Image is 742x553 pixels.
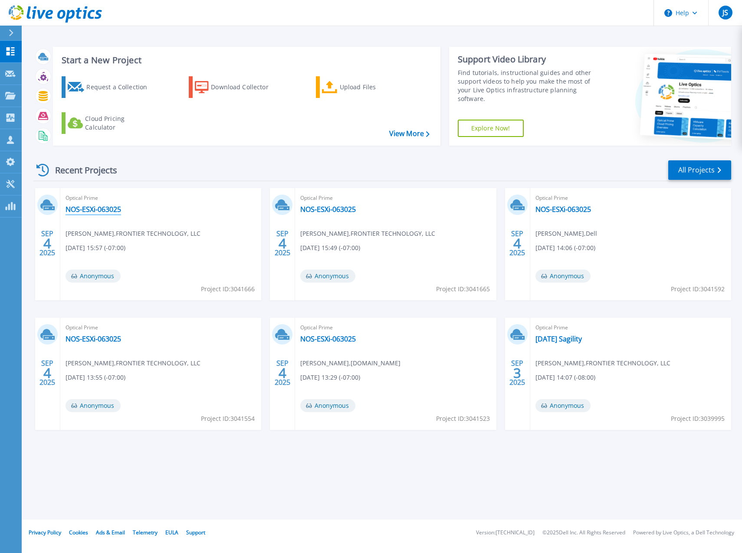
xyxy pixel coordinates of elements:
[66,373,125,382] span: [DATE] 13:55 (-07:00)
[458,120,524,137] a: Explore Now!
[69,529,88,536] a: Cookies
[458,54,601,65] div: Support Video Library
[300,270,355,283] span: Anonymous
[300,229,435,238] span: [PERSON_NAME] , FRONTIER TECHNOLOGY, LLC
[189,76,286,98] a: Download Collector
[300,323,491,332] span: Optical Prime
[274,228,291,259] div: SEP 2025
[668,160,731,180] a: All Projects
[671,284,725,294] span: Project ID: 3041592
[33,159,129,181] div: Recent Projects
[300,205,356,214] a: NOS-ESXi-063025
[300,399,355,412] span: Anonymous
[535,193,726,203] span: Optical Prime
[66,229,200,238] span: [PERSON_NAME] , FRONTIER TECHNOLOGY, LLC
[66,335,121,343] a: NOS-ESXi-063025
[66,193,256,203] span: Optical Prime
[43,369,51,377] span: 4
[201,414,255,423] span: Project ID: 3041554
[300,193,491,203] span: Optical Prime
[542,530,625,536] li: © 2025 Dell Inc. All Rights Reserved
[133,529,158,536] a: Telemetry
[39,357,56,389] div: SEP 2025
[279,240,286,247] span: 4
[85,114,154,132] div: Cloud Pricing Calculator
[279,369,286,377] span: 4
[62,112,158,134] a: Cloud Pricing Calculator
[274,357,291,389] div: SEP 2025
[535,335,582,343] a: [DATE] Sagility
[66,358,200,368] span: [PERSON_NAME] , FRONTIER TECHNOLOGY, LLC
[722,9,728,16] span: JS
[66,270,121,283] span: Anonymous
[96,529,125,536] a: Ads & Email
[29,529,61,536] a: Privacy Policy
[535,205,591,214] a: NOS-ESXi-063025
[340,78,409,96] div: Upload Files
[535,270,591,283] span: Anonymous
[211,78,280,96] div: Download Collector
[86,78,156,96] div: Request a Collection
[300,358,401,368] span: [PERSON_NAME] , [DOMAIN_NAME]
[186,529,205,536] a: Support
[535,229,597,238] span: [PERSON_NAME] , Dell
[436,284,490,294] span: Project ID: 3041665
[509,228,525,259] div: SEP 2025
[535,358,670,368] span: [PERSON_NAME] , FRONTIER TECHNOLOGY, LLC
[671,414,725,423] span: Project ID: 3039995
[39,228,56,259] div: SEP 2025
[300,243,360,253] span: [DATE] 15:49 (-07:00)
[300,373,360,382] span: [DATE] 13:29 (-07:00)
[62,55,429,65] h3: Start a New Project
[66,243,125,253] span: [DATE] 15:57 (-07:00)
[316,76,413,98] a: Upload Files
[476,530,535,536] li: Version: [TECHNICAL_ID]
[436,414,490,423] span: Project ID: 3041523
[389,130,430,138] a: View More
[201,284,255,294] span: Project ID: 3041666
[535,243,595,253] span: [DATE] 14:06 (-07:00)
[509,357,525,389] div: SEP 2025
[66,205,121,214] a: NOS-ESXi-063025
[633,530,734,536] li: Powered by Live Optics, a Dell Technology
[66,399,121,412] span: Anonymous
[513,369,521,377] span: 3
[535,399,591,412] span: Anonymous
[513,240,521,247] span: 4
[458,68,601,103] div: Find tutorials, instructional guides and other support videos to help you make the most of your L...
[66,323,256,332] span: Optical Prime
[62,76,158,98] a: Request a Collection
[535,323,726,332] span: Optical Prime
[535,373,595,382] span: [DATE] 14:07 (-08:00)
[43,240,51,247] span: 4
[165,529,178,536] a: EULA
[300,335,356,343] a: NOS-ESXi-063025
